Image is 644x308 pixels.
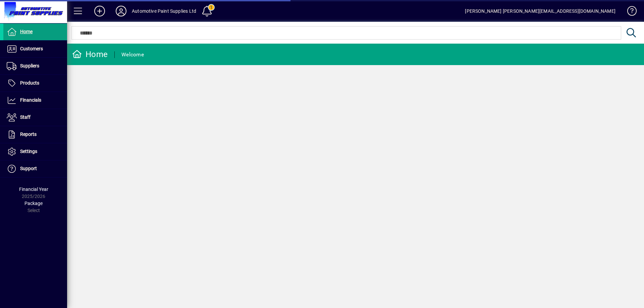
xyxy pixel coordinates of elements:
[3,92,67,109] a: Financials
[3,75,67,92] a: Products
[20,149,37,154] span: Settings
[72,49,108,60] div: Home
[20,80,39,86] span: Products
[121,49,144,60] div: Welcome
[3,143,67,160] a: Settings
[89,5,110,17] button: Add
[20,114,31,120] span: Staff
[3,41,67,57] a: Customers
[622,1,636,23] a: Knowledge Base
[20,132,37,137] span: Reports
[132,6,196,16] div: Automotive Paint Supplies Ltd
[20,29,33,34] span: Home
[3,126,67,143] a: Reports
[24,201,43,206] span: Package
[20,63,39,68] span: Suppliers
[20,166,37,171] span: Support
[3,58,67,74] a: Suppliers
[3,109,67,126] a: Staff
[110,5,132,17] button: Profile
[465,6,615,16] div: [PERSON_NAME] [PERSON_NAME][EMAIL_ADDRESS][DOMAIN_NAME]
[20,97,41,103] span: Financials
[20,46,43,51] span: Customers
[3,160,67,177] a: Support
[19,187,48,192] span: Financial Year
